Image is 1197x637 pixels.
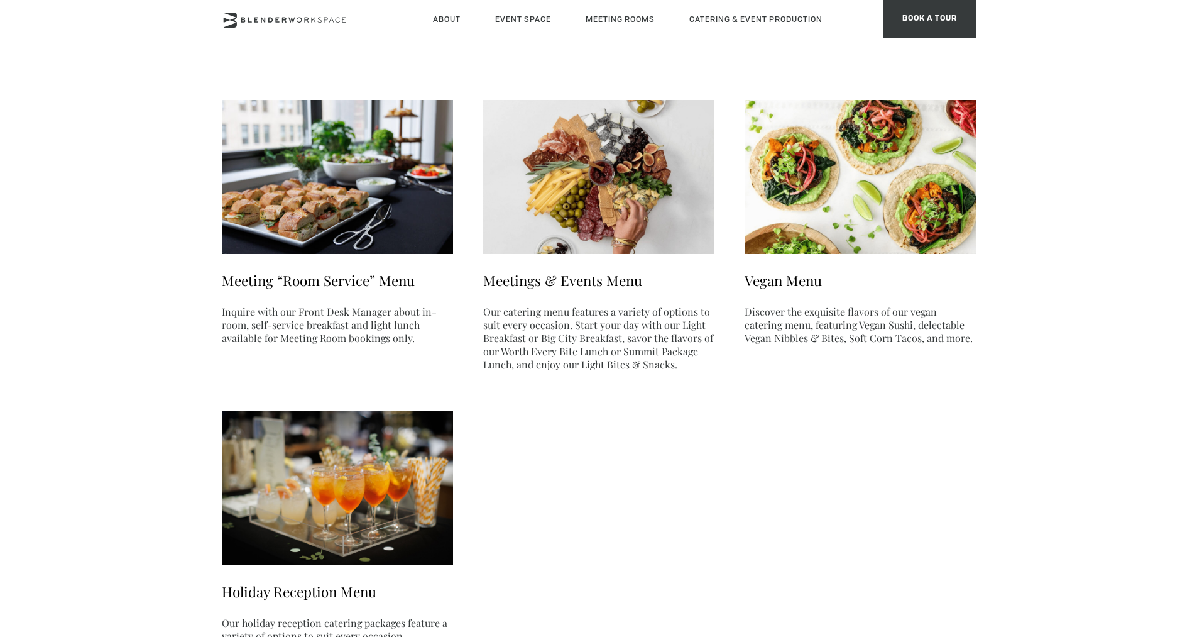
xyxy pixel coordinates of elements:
[483,271,642,290] a: Meetings & Events Menu
[222,582,376,601] a: Holiday Reception Menu
[745,271,822,290] a: Vegan Menu
[745,305,976,345] p: Discover the exquisite flavors of our vegan catering menu, featuring Vegan Sushi, delectable Vega...
[222,271,415,290] a: Meeting “Room Service” Menu
[971,461,1197,637] iframe: Chat Widget
[222,305,453,345] p: Inquire with our Front Desk Manager about in-room, self-service breakfast and light lunch availab...
[483,305,714,371] p: Our catering menu features a variety of options to suit every occasion. Start your day with our L...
